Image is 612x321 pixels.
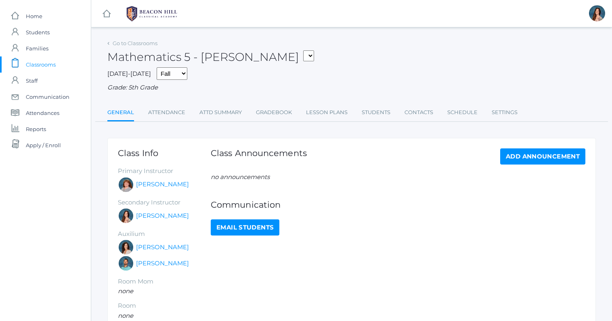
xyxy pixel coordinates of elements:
[306,104,348,121] a: Lesson Plans
[211,200,585,209] h1: Communication
[199,104,242,121] a: Attd Summary
[362,104,390,121] a: Students
[118,255,134,271] div: Westen Taylor
[26,56,56,73] span: Classrooms
[26,105,59,121] span: Attendances
[118,302,211,309] h5: Room
[26,8,42,24] span: Home
[405,104,433,121] a: Contacts
[211,148,307,163] h1: Class Announcements
[113,40,157,46] a: Go to Classrooms
[211,219,279,236] a: Email Students
[118,168,211,175] h5: Primary Instructor
[211,173,270,181] em: no announcements
[118,287,133,295] em: none
[107,70,151,77] span: [DATE]-[DATE]
[447,104,478,121] a: Schedule
[500,148,585,165] a: Add Announcement
[118,208,134,224] div: Rebecca Salazar
[26,89,69,105] span: Communication
[118,312,133,319] em: none
[256,104,292,121] a: Gradebook
[26,121,46,137] span: Reports
[107,83,596,92] div: Grade: 5th Grade
[148,104,185,121] a: Attendance
[118,177,134,193] div: Sarah Bence
[107,51,314,63] h2: Mathematics 5 - [PERSON_NAME]
[118,199,211,206] h5: Secondary Instructor
[26,137,61,153] span: Apply / Enroll
[492,104,518,121] a: Settings
[26,40,48,56] span: Families
[118,278,211,285] h5: Room Mom
[118,239,134,255] div: Cari Burke
[26,73,38,89] span: Staff
[26,24,50,40] span: Students
[118,148,211,158] h1: Class Info
[136,180,189,189] a: [PERSON_NAME]
[589,5,605,21] div: Rebecca Salazar
[136,259,189,268] a: [PERSON_NAME]
[107,104,134,122] a: General
[136,243,189,252] a: [PERSON_NAME]
[118,231,211,238] h5: Auxilium
[122,4,182,24] img: BHCALogos-05-308ed15e86a5a0abce9b8dd61676a3503ac9727e845dece92d48e8588c001991.png
[136,211,189,221] a: [PERSON_NAME]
